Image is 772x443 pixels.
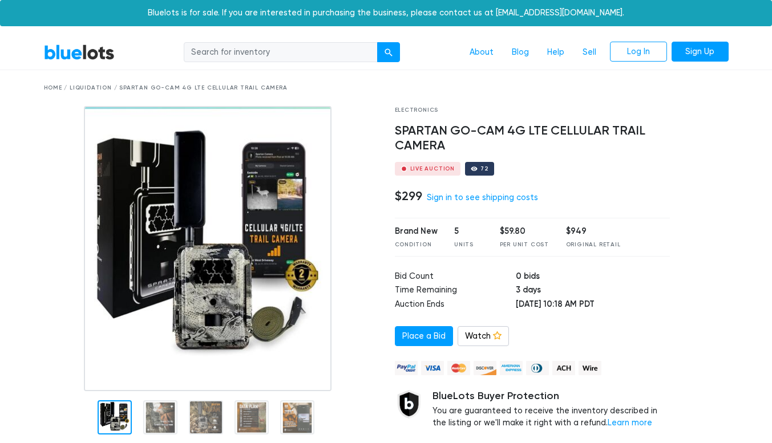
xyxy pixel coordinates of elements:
[395,270,516,285] td: Bid Count
[395,106,670,115] div: Electronics
[516,298,670,312] td: [DATE] 10:18 AM PDT
[503,42,538,63] a: Blog
[579,361,601,375] img: wire-908396882fe19aaaffefbd8e17b12f2f29708bd78693273c0e28e3a24408487f.png
[447,361,470,375] img: mastercard-42073d1d8d11d6635de4c079ffdb20a4f30a903dc55d1612383a1b395dd17f39.png
[395,225,438,238] div: Brand New
[395,189,422,204] h4: $299
[672,42,729,62] a: Sign Up
[608,418,652,428] a: Learn more
[184,42,378,63] input: Search for inventory
[395,390,423,418] img: buyer_protection_shield-3b65640a83011c7d3ede35a8e5a80bfdfaa6a97447f0071c1475b91a4b0b3d01.png
[610,42,667,62] a: Log In
[84,106,332,391] img: d992bb81-cc01-4a4b-9057-d5edf9cacddd-1756041496.jpg
[395,241,438,249] div: Condition
[566,225,621,238] div: $949
[516,284,670,298] td: 3 days
[454,241,483,249] div: Units
[500,361,523,375] img: american_express-ae2a9f97a040b4b41f6397f7637041a5861d5f99d0716c09922aba4e24c8547d.png
[395,298,516,312] td: Auction Ends
[395,326,453,347] a: Place a Bid
[454,225,483,238] div: 5
[474,361,496,375] img: discover-82be18ecfda2d062aad2762c1ca80e2d36a4073d45c9e0ffae68cd515fbd3d32.png
[395,361,418,375] img: paypal_credit-80455e56f6e1299e8d57f40c0dcee7b8cd4ae79b9eccbfc37e2480457ba36de9.png
[395,284,516,298] td: Time Remaining
[573,42,605,63] a: Sell
[480,166,488,172] div: 72
[500,225,549,238] div: $59.80
[421,361,444,375] img: visa-79caf175f036a155110d1892330093d4c38f53c55c9ec9e2c3a54a56571784bb.png
[538,42,573,63] a: Help
[500,241,549,249] div: Per Unit Cost
[433,390,670,429] div: You are guaranteed to receive the inventory described in the listing or we'll make it right with ...
[566,241,621,249] div: Original Retail
[516,270,670,285] td: 0 bids
[526,361,549,375] img: diners_club-c48f30131b33b1bb0e5d0e2dbd43a8bea4cb12cb2961413e2f4250e06c020426.png
[427,193,538,202] a: Sign in to see shipping costs
[410,166,455,172] div: Live Auction
[44,44,115,60] a: BlueLots
[458,326,509,347] a: Watch
[552,361,575,375] img: ach-b7992fed28a4f97f893c574229be66187b9afb3f1a8d16a4691d3d3140a8ab00.png
[460,42,503,63] a: About
[44,84,729,92] div: Home / Liquidation / SPARTAN GO-CAM 4G LTE CELLULAR TRAIL CAMERA
[433,390,670,403] h5: BlueLots Buyer Protection
[395,124,670,153] h4: SPARTAN GO-CAM 4G LTE CELLULAR TRAIL CAMERA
